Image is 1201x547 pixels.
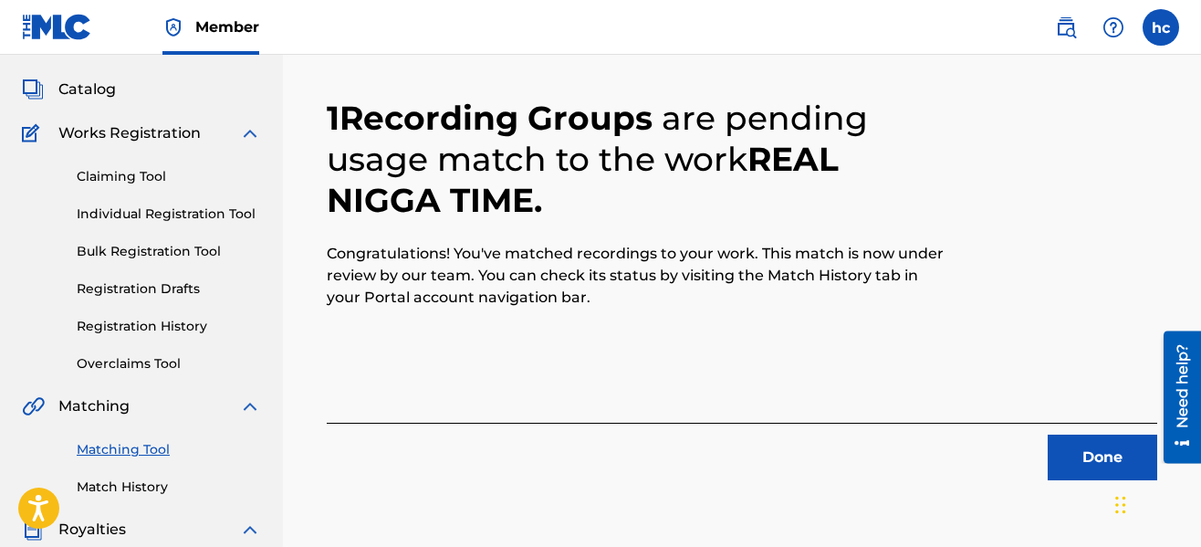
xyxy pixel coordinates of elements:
img: MLC Logo [22,14,92,40]
img: Top Rightsholder [162,16,184,38]
a: Registration History [77,317,261,336]
a: Overclaims Tool [77,354,261,373]
span: Matching [58,395,130,417]
img: Works Registration [22,122,46,144]
img: search [1055,16,1077,38]
a: Match History [77,478,261,497]
div: Need help? [20,13,45,97]
a: Claiming Tool [77,167,261,186]
span: Member [195,16,259,37]
img: expand [239,122,261,144]
iframe: Chat Widget [1110,459,1201,547]
img: expand [239,395,261,417]
span: Royalties [58,519,126,541]
a: Registration Drafts [77,279,261,299]
img: expand [239,519,261,541]
iframe: Resource Center [1150,331,1201,464]
a: CatalogCatalog [22,79,116,100]
div: Help [1095,9,1132,46]
img: help [1102,16,1124,38]
img: Royalties [22,519,44,541]
div: User Menu [1143,9,1179,46]
a: Individual Registration Tool [77,205,261,224]
span: Works Registration [58,122,201,144]
span: Catalog [58,79,116,100]
a: Public Search [1048,9,1084,46]
a: Matching Tool [77,440,261,459]
a: Bulk Registration Tool [77,242,261,261]
img: Matching [22,395,45,417]
img: Catalog [22,79,44,100]
button: Done [1048,435,1157,480]
h2: 1 Recording Groups REAL NIGGA TIME . [327,98,950,221]
a: SummarySummary [22,35,132,57]
span: are pending usage match to the work [327,98,868,179]
p: Congratulations! You've matched recordings to your work. This match is now under review by our te... [327,243,950,309]
div: Drag [1115,478,1126,532]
